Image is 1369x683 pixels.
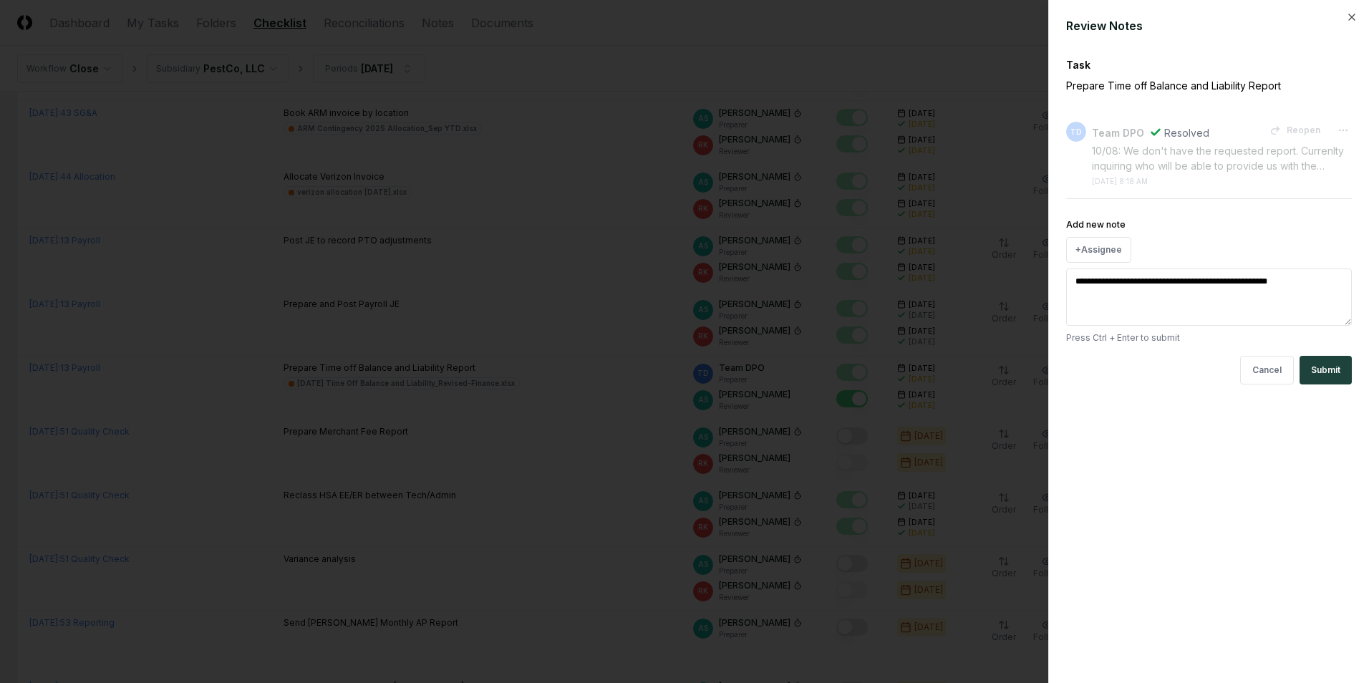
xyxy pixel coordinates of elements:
div: [DATE] 8:18 AM [1092,176,1148,187]
div: Task [1066,57,1352,72]
button: +Assignee [1066,237,1131,263]
button: Reopen [1261,117,1329,143]
div: 10/08: We don't have the requested report. Currenlty inquiring who will be able to provide us wit... [1092,143,1352,173]
div: Team DPO [1092,125,1144,140]
p: Press Ctrl + Enter to submit [1066,331,1352,344]
div: Review Notes [1066,17,1352,34]
div: Resolved [1164,125,1209,140]
p: Prepare Time off Balance and Liability Report [1066,78,1302,93]
button: Cancel [1240,356,1294,384]
span: TD [1070,127,1082,137]
button: Submit [1300,356,1352,384]
label: Add new note [1066,219,1126,230]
